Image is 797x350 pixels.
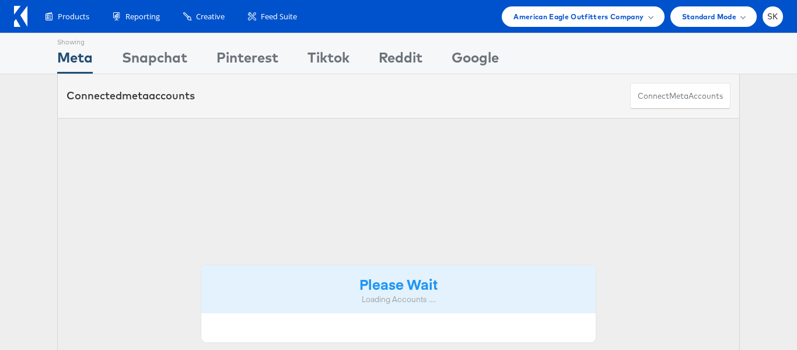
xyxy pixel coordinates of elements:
div: Snapchat [122,47,187,74]
div: Tiktok [307,47,349,74]
div: Reddit [379,47,422,74]
div: Loading Accounts .... [210,294,587,305]
span: Feed Suite [261,11,297,22]
button: ConnectmetaAccounts [630,83,730,109]
strong: Please Wait [359,274,438,293]
div: Showing [57,33,93,47]
span: meta [669,91,688,102]
span: American Eagle Outfitters Company [513,11,644,23]
span: Creative [196,11,225,22]
div: Pinterest [216,47,278,74]
div: Meta [57,47,93,74]
div: Google [452,47,499,74]
div: Connected accounts [67,88,195,103]
span: meta [122,89,149,102]
span: SK [767,13,778,20]
span: Reporting [125,11,160,22]
span: Products [58,11,89,22]
span: Standard Mode [682,11,736,23]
